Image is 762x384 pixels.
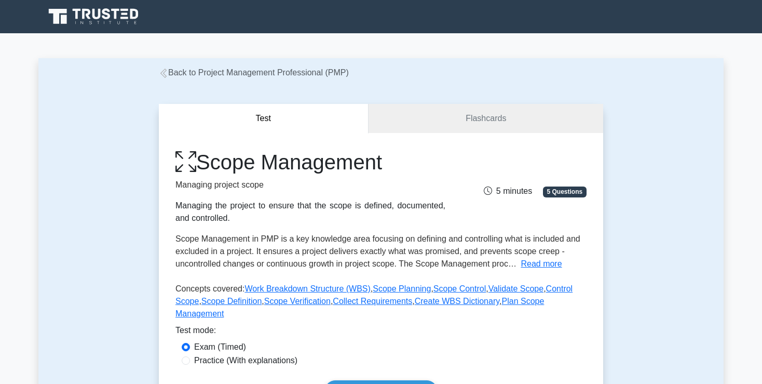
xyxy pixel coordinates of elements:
button: Test [159,104,369,134]
h1: Scope Management [175,150,445,175]
a: Scope Verification [264,297,331,306]
span: Scope Management in PMP is a key knowledge area focusing on defining and controlling what is incl... [175,234,580,268]
span: 5 Questions [543,187,587,197]
p: Managing project scope [175,179,445,191]
a: Scope Definition [201,297,262,306]
label: Exam (Timed) [194,341,246,353]
span: 5 minutes [484,187,532,195]
a: Flashcards [369,104,603,134]
button: Read more [521,258,562,270]
a: Validate Scope [488,284,543,293]
a: Scope Control [433,284,486,293]
label: Practice (With explanations) [194,354,297,367]
a: Back to Project Management Professional (PMP) [159,68,349,77]
a: Scope Planning [373,284,431,293]
a: Work Breakdown Structure (WBS) [244,284,370,293]
a: Create WBS Dictionary [415,297,499,306]
div: Managing the project to ensure that the scope is defined, documented, and controlled. [175,200,445,224]
p: Concepts covered: , , , , , , , , , [175,283,587,324]
a: Collect Requirements [333,297,412,306]
div: Test mode: [175,324,587,341]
